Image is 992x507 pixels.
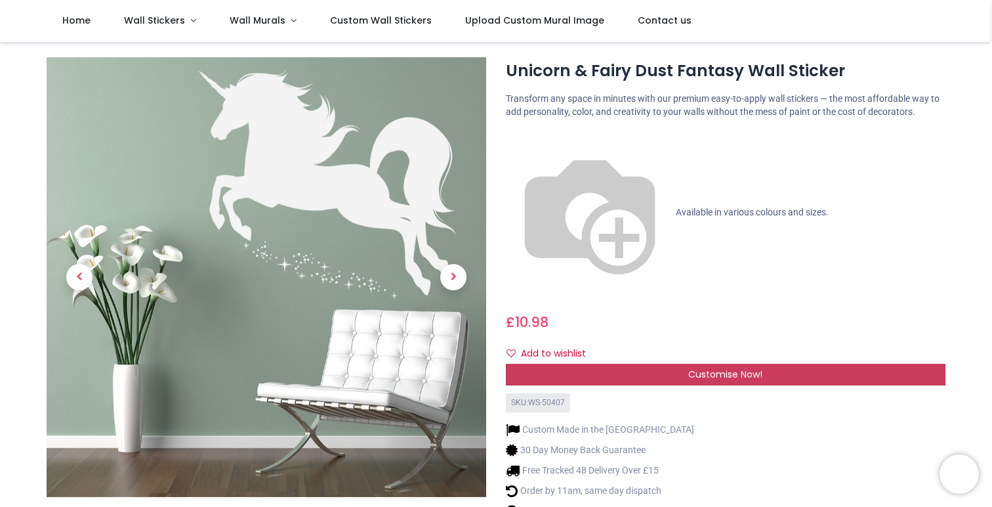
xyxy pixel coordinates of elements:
span: Custom Wall Stickers [330,14,432,27]
span: 10.98 [515,313,548,332]
a: Previous [47,123,112,431]
li: Free Tracked 48 Delivery Over £15 [506,464,694,477]
span: Upload Custom Mural Image [465,14,604,27]
span: Previous [66,264,93,290]
div: SKU: WS-50407 [506,393,570,412]
iframe: Brevo live chat [940,454,979,494]
p: Transform any space in minutes with our premium easy-to-apply wall stickers — the most affordable... [506,93,945,118]
span: Home [62,14,91,27]
span: Customise Now! [688,368,762,381]
li: 30 Day Money Back Guarantee [506,443,694,457]
span: Available in various colours and sizes. [676,207,829,217]
img: Unicorn & Fairy Dust Fantasy Wall Sticker [47,57,486,497]
a: Next [421,123,486,431]
button: Add to wishlistAdd to wishlist [506,343,597,365]
span: Next [440,264,466,290]
span: Wall Murals [230,14,285,27]
span: Contact us [638,14,692,27]
span: Wall Stickers [124,14,185,27]
li: Custom Made in the [GEOGRAPHIC_DATA] [506,423,694,437]
span: £ [506,313,548,332]
li: Order by 11am, same day dispatch [506,484,694,498]
img: color-wheel.png [506,129,674,297]
i: Add to wishlist [506,349,516,358]
h1: Unicorn & Fairy Dust Fantasy Wall Sticker [506,60,945,82]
